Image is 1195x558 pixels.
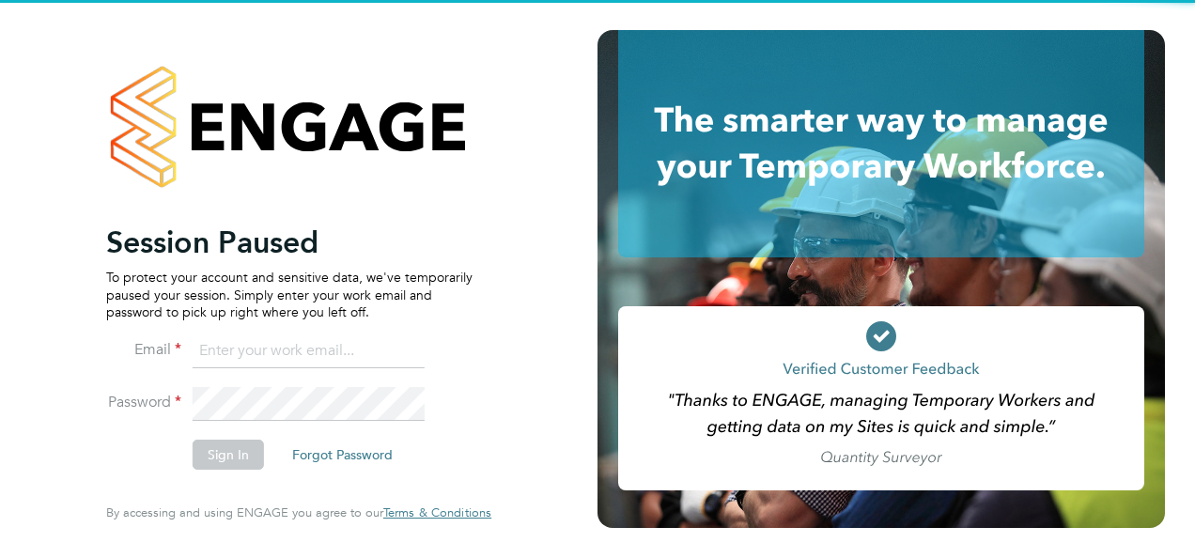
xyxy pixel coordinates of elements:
[193,334,425,368] input: Enter your work email...
[193,440,264,470] button: Sign In
[383,504,491,520] span: Terms & Conditions
[106,393,181,412] label: Password
[106,224,473,261] h2: Session Paused
[106,340,181,360] label: Email
[106,504,491,520] span: By accessing and using ENGAGE you agree to our
[277,440,408,470] button: Forgot Password
[106,269,473,320] p: To protect your account and sensitive data, we've temporarily paused your session. Simply enter y...
[383,505,491,520] a: Terms & Conditions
